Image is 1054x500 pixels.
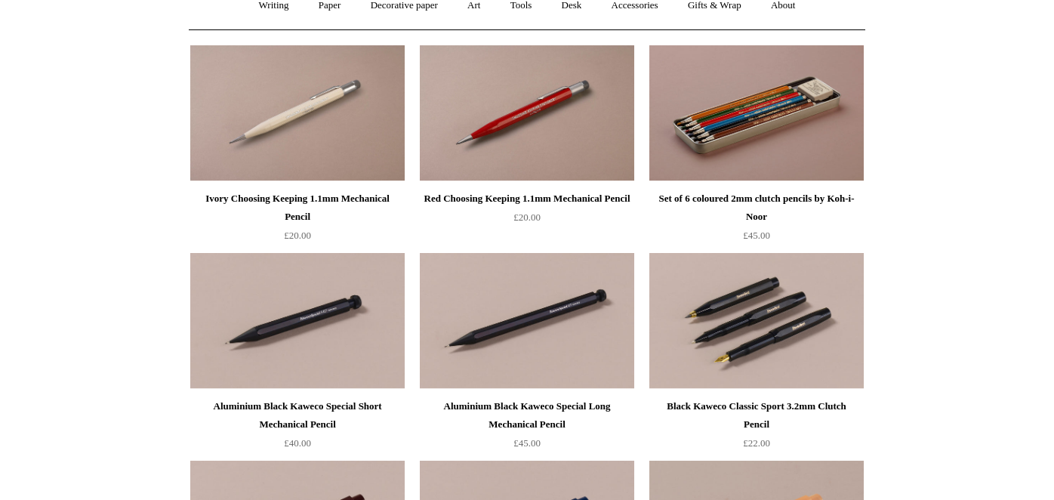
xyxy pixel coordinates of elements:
[743,230,770,241] span: £45.00
[420,397,634,459] a: Aluminium Black Kaweco Special Long Mechanical Pencil £45.00
[194,190,401,226] div: Ivory Choosing Keeping 1.1mm Mechanical Pencil
[424,397,630,434] div: Aluminium Black Kaweco Special Long Mechanical Pencil
[649,190,864,252] a: Set of 6 coloured 2mm clutch pencils by Koh-i-Noor £45.00
[653,190,860,226] div: Set of 6 coloured 2mm clutch pencils by Koh-i-Noor
[190,190,405,252] a: Ivory Choosing Keeping 1.1mm Mechanical Pencil £20.00
[284,437,311,449] span: £40.00
[190,253,405,389] a: Aluminium Black Kaweco Special Short Mechanical Pencil Aluminium Black Kaweco Special Short Mecha...
[190,253,405,389] img: Aluminium Black Kaweco Special Short Mechanical Pencil
[649,397,864,459] a: Black Kaweco Classic Sport 3.2mm Clutch Pencil £22.00
[649,253,864,389] img: Black Kaweco Classic Sport 3.2mm Clutch Pencil
[420,190,634,252] a: Red Choosing Keeping 1.1mm Mechanical Pencil £20.00
[513,211,541,223] span: £20.00
[649,45,864,181] img: Set of 6 coloured 2mm clutch pencils by Koh-i-Noor
[420,253,634,389] img: Aluminium Black Kaweco Special Long Mechanical Pencil
[420,45,634,181] img: Red Choosing Keeping 1.1mm Mechanical Pencil
[190,45,405,181] img: Ivory Choosing Keeping 1.1mm Mechanical Pencil
[424,190,630,208] div: Red Choosing Keeping 1.1mm Mechanical Pencil
[190,45,405,181] a: Ivory Choosing Keeping 1.1mm Mechanical Pencil Ivory Choosing Keeping 1.1mm Mechanical Pencil
[649,253,864,389] a: Black Kaweco Classic Sport 3.2mm Clutch Pencil Black Kaweco Classic Sport 3.2mm Clutch Pencil
[743,437,770,449] span: £22.00
[190,397,405,459] a: Aluminium Black Kaweco Special Short Mechanical Pencil £40.00
[653,397,860,434] div: Black Kaweco Classic Sport 3.2mm Clutch Pencil
[420,45,634,181] a: Red Choosing Keeping 1.1mm Mechanical Pencil Red Choosing Keeping 1.1mm Mechanical Pencil
[284,230,311,241] span: £20.00
[420,253,634,389] a: Aluminium Black Kaweco Special Long Mechanical Pencil Aluminium Black Kaweco Special Long Mechani...
[194,397,401,434] div: Aluminium Black Kaweco Special Short Mechanical Pencil
[649,45,864,181] a: Set of 6 coloured 2mm clutch pencils by Koh-i-Noor Set of 6 coloured 2mm clutch pencils by Koh-i-...
[513,437,541,449] span: £45.00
